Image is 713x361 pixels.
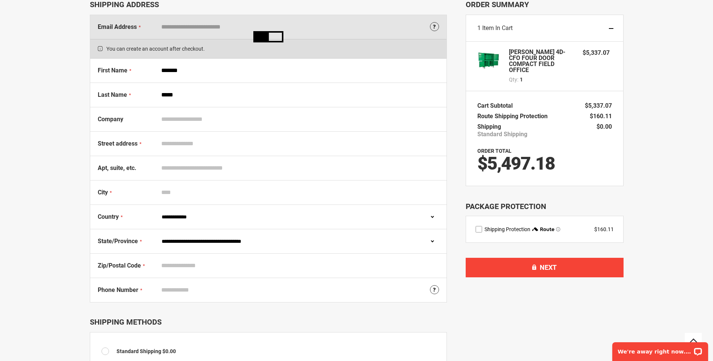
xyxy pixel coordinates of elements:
span: State/Province [98,238,138,245]
img: Loading... [253,31,283,42]
th: Route Shipping Protection [477,111,551,122]
span: $5,337.07 [583,49,610,56]
th: Cart Subtotal [477,101,516,111]
span: $0.00 [596,123,612,130]
span: Learn more [556,227,560,232]
span: Phone Number [98,286,138,293]
span: Next [540,263,557,271]
div: $160.11 [594,226,614,233]
span: $5,337.07 [585,102,612,109]
span: Apt, suite, etc. [98,164,136,171]
span: City [98,189,108,196]
span: $5,497.18 [477,153,555,174]
div: Package Protection [466,201,624,212]
span: First Name [98,67,127,74]
span: Item in Cart [482,24,513,32]
strong: [PERSON_NAME] 4D-CFO FOUR DOOR COMPACT FIELD OFFICE [509,49,575,73]
span: Shipping Protection [484,226,530,232]
span: Shipping [477,123,501,130]
span: Qty [509,77,517,83]
span: Last Name [98,91,127,98]
button: Next [466,258,624,277]
span: Standard Shipping [117,348,161,354]
strong: Order Total [477,148,512,154]
div: route shipping protection selector element [475,226,614,233]
span: $160.11 [590,113,612,120]
span: Zip/Postal Code [98,262,141,269]
div: Shipping Methods [90,317,447,326]
span: Country [98,213,119,220]
span: $0.00 [162,348,176,354]
span: Street address [98,140,138,147]
iframe: LiveChat chat widget [607,337,713,361]
span: 1 [477,24,481,32]
span: 1 [520,76,523,83]
span: Company [98,116,123,123]
img: GREENLEE 4D-CFO FOUR DOOR COMPACT FIELD OFFICE [477,49,500,72]
span: Standard Shipping [477,131,527,138]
